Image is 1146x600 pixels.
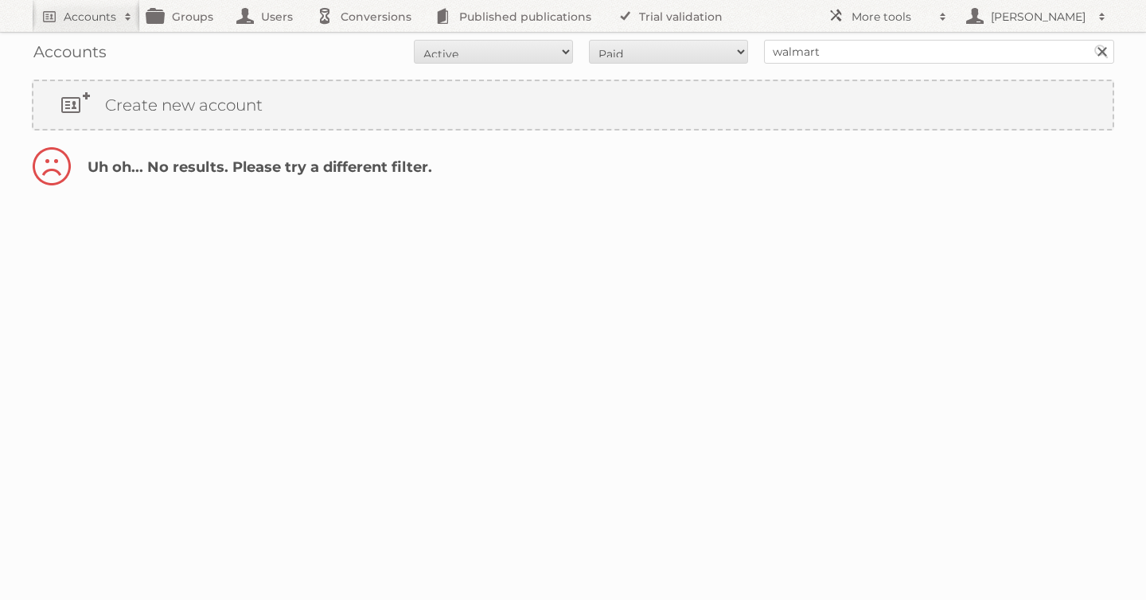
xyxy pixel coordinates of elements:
a: Create new account [33,81,1113,129]
h2: [PERSON_NAME] [987,9,1090,25]
input: Search [1089,40,1113,64]
h2: Accounts [64,9,116,25]
h2: Uh oh... No results. Please try a different filter. [32,146,1114,194]
h2: More tools [852,9,931,25]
